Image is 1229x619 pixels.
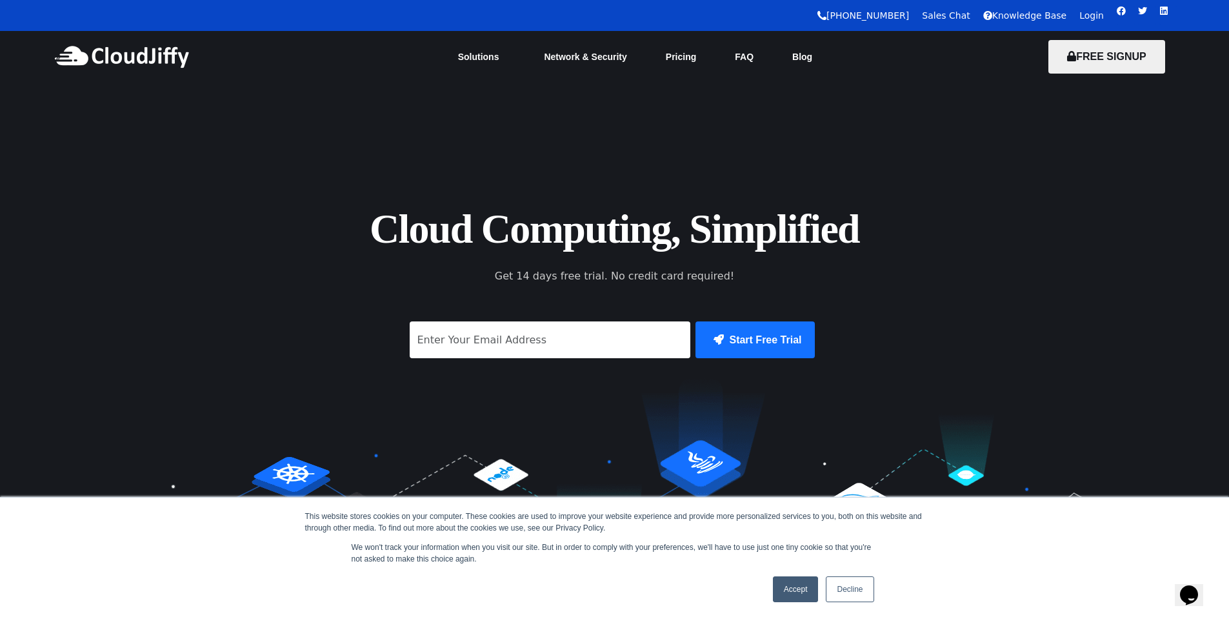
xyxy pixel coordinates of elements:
button: FREE SIGNUP [1048,40,1164,74]
a: Solutions [439,43,525,71]
input: Enter Your Email Address [410,321,691,358]
a: Accept [773,576,819,602]
iframe: chat widget [1175,567,1216,606]
a: Blog [773,43,832,71]
a: [PHONE_NUMBER] [817,10,909,21]
a: FAQ [715,43,773,71]
a: Decline [826,576,874,602]
a: Login [1079,10,1104,21]
p: Get 14 days free trial. No credit card required! [437,269,792,284]
a: Network & Security [525,43,646,71]
a: Sales Chat [922,10,970,21]
a: Knowledge Base [983,10,1067,21]
a: FREE SIGNUP [1048,51,1164,62]
button: Start Free Trial [695,321,814,358]
p: We won't track your information when you visit our site. But in order to comply with your prefere... [352,542,878,565]
div: This website stores cookies on your computer. These cookies are used to improve your website expe... [305,511,924,534]
h1: Cloud Computing, Simplified [325,202,905,256]
a: Pricing [646,43,715,71]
